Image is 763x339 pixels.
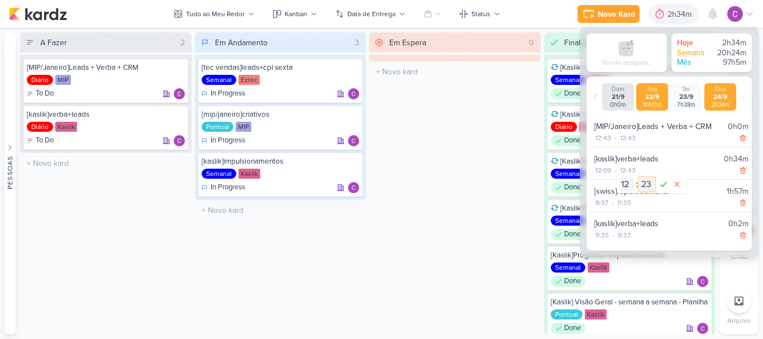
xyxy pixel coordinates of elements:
div: 2 [176,37,189,49]
div: Done [551,88,585,99]
div: 0h2m [728,218,748,230]
div: 12:09 [594,165,612,175]
img: kardz.app [9,7,67,21]
div: Kaslik [239,169,260,179]
div: Done [551,229,585,240]
p: To Do [36,88,54,99]
div: Responsável: Carlos Lima [348,88,359,99]
div: Em Espera [389,37,426,49]
p: In Progress [211,88,245,99]
div: 9:37 [617,230,632,240]
div: Diário [27,122,53,132]
img: Carlos Lima [348,182,359,193]
div: - [610,230,617,240]
div: 7h38m [673,101,700,108]
div: 10h11m [638,101,666,108]
div: [swiss]report semanal [594,185,722,197]
div: - [612,133,619,143]
div: Finalizado [564,37,599,49]
div: In Progress [202,88,245,99]
p: Done [564,182,581,193]
div: [Kaslik]Resumo Semanal [551,156,709,166]
div: Kaslik [579,122,601,132]
div: 24/9 [707,93,734,101]
div: [tec vendas]leads+cpl sexta [202,63,360,73]
p: Done [564,323,581,334]
img: Carlos Lima [348,88,359,99]
div: 12:43 [619,165,637,175]
div: To Do [27,88,54,99]
div: Responsável: Carlos Lima [697,323,708,334]
div: Done [551,323,585,334]
div: 2h34m [667,8,695,20]
div: 12:43 [594,133,612,143]
p: Done [564,229,581,240]
div: 22/9 [638,93,666,101]
div: - [609,198,616,208]
div: Diário [551,122,577,132]
div: Semanal [551,262,585,273]
div: Pessoas [5,155,15,189]
div: 3 [350,37,364,49]
div: In Progress [202,182,245,193]
div: 23/9 [673,93,700,101]
div: [MIP/Janeiro]Leads + Verba + CRM [27,63,185,73]
div: 2h34m [707,101,734,108]
div: Responsável: Carlos Lima [348,135,359,146]
img: Carlos Lima [174,88,185,99]
div: 0h0m [604,101,632,108]
div: [MIP/Janeiro]Leads + Verba + CRM [594,121,723,132]
div: [mip/janeiro]criativos [202,109,360,120]
div: [kaslik]verba+leads [594,153,719,165]
p: Done [564,276,581,287]
img: Carlos Lima [348,135,359,146]
div: Em Andamento [215,37,268,49]
img: Carlos Lima [174,135,185,146]
div: Kaslik [585,309,607,319]
div: MIP [55,75,71,85]
div: Responsável: Carlos Lima [174,135,185,146]
div: [Kaslik]Programar Impulsionamento [551,250,709,260]
div: In Progress [202,135,245,146]
div: Mês [677,58,710,68]
p: Arquivo [727,316,751,326]
p: To Do [36,135,54,146]
input: + Novo kard [197,202,364,218]
input: + Novo kard [22,155,189,171]
button: Novo Kard [578,5,640,23]
div: [kaslik]impulsionamentos [202,156,360,166]
div: 20h24m [713,48,746,58]
div: Hoje [677,38,710,48]
div: Qua [707,85,734,93]
div: 2h34m [713,38,746,48]
div: Semana [677,48,710,58]
div: Responsável: Carlos Lima [697,276,708,287]
div: 97h5m [713,58,746,68]
div: [Kaslik] Resultados Impulsionamento [551,63,709,73]
div: 1h57m [727,185,748,197]
div: Done [551,276,585,287]
div: - [612,165,619,175]
div: : [635,178,639,191]
div: Ter [673,85,700,93]
div: 0h0m [728,121,748,132]
div: Pontual [202,122,233,132]
div: Novo Kard [598,8,635,20]
div: [Kaslik] Verba + Leads [551,109,709,120]
div: Kaslik [55,122,77,132]
div: 11:35 [616,198,632,208]
div: Semanal [202,169,236,179]
div: 0 [524,37,538,49]
div: 21/9 [604,93,632,101]
div: [Kaslik] Visão Geral - semana a semana - Planilha [551,297,709,307]
div: Seg [638,85,666,93]
div: Sessão desligada... [602,59,651,66]
div: 9:37 [594,198,609,208]
p: Done [564,135,581,146]
div: Eztec [239,75,260,85]
div: 12:43 [619,133,637,143]
div: Pontual [551,309,583,319]
button: Pessoas [4,32,16,335]
img: Carlos Lima [697,276,708,287]
div: Done [551,182,585,193]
